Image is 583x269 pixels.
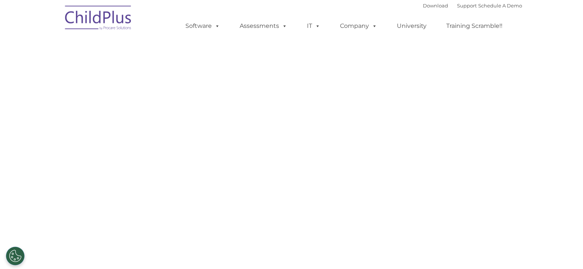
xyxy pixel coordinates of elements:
[6,247,25,265] button: Cookies Settings
[457,3,477,9] a: Support
[423,3,522,9] font: |
[232,19,295,33] a: Assessments
[299,19,328,33] a: IT
[178,19,227,33] a: Software
[478,3,522,9] a: Schedule A Demo
[423,3,448,9] a: Download
[389,19,434,33] a: University
[333,19,385,33] a: Company
[439,19,510,33] a: Training Scramble!!
[61,0,136,38] img: ChildPlus by Procare Solutions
